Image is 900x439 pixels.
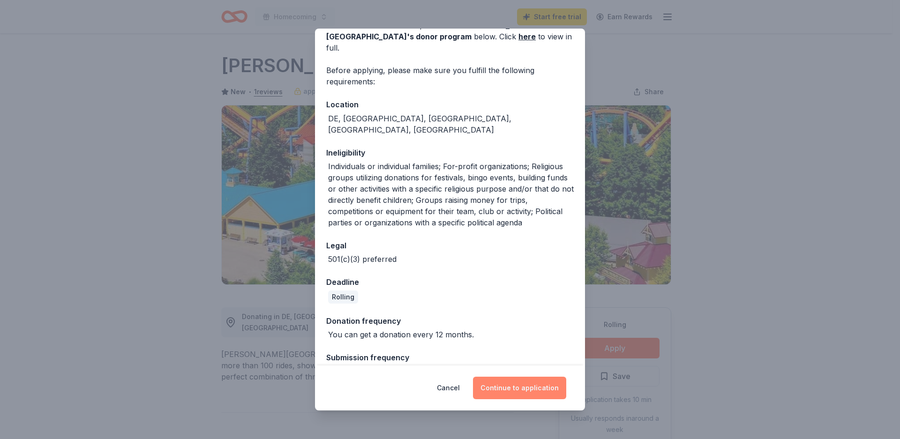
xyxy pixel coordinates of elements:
[328,290,358,304] div: Rolling
[326,351,574,364] div: Submission frequency
[326,147,574,159] div: Ineligibility
[326,315,574,327] div: Donation frequency
[326,276,574,288] div: Deadline
[326,20,574,53] div: We've summarized the requirements for below. Click to view in full.
[326,65,574,87] div: Before applying, please make sure you fulfill the following requirements:
[326,239,574,252] div: Legal
[437,377,460,399] button: Cancel
[328,113,574,135] div: DE, [GEOGRAPHIC_DATA], [GEOGRAPHIC_DATA], [GEOGRAPHIC_DATA], [GEOGRAPHIC_DATA]
[326,98,574,111] div: Location
[518,31,536,42] a: here
[328,329,474,340] div: You can get a donation every 12 months.
[328,253,397,265] div: 501(c)(3) preferred
[328,161,574,228] div: Individuals or individual families; For-profit organizations; Religious groups utilizing donation...
[473,377,566,399] button: Continue to application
